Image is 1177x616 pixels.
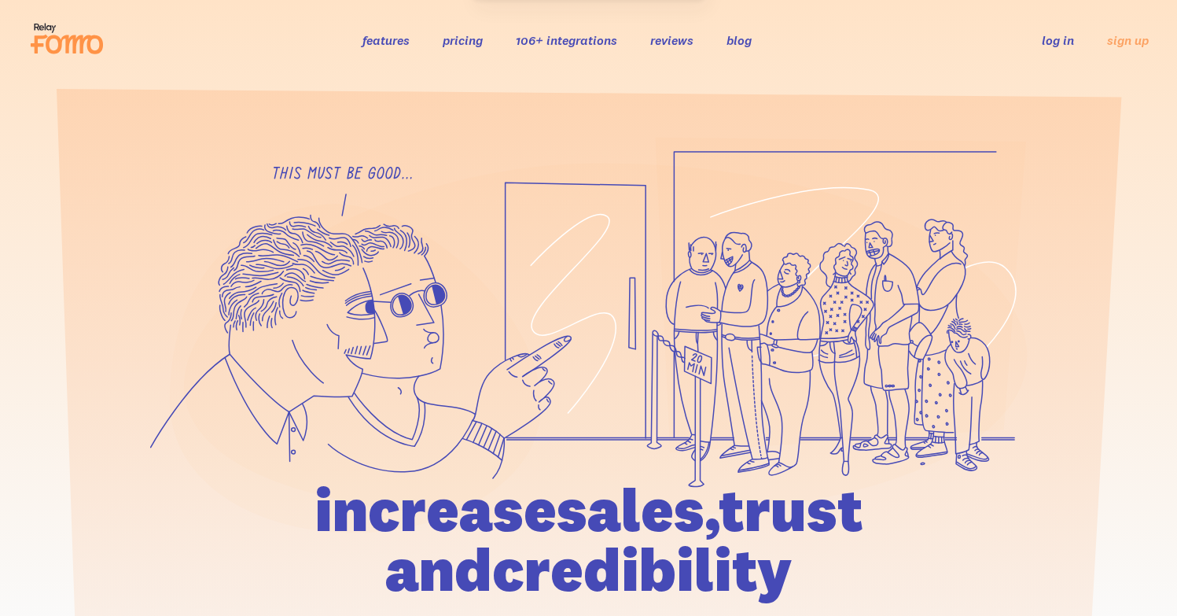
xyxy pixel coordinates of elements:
a: log in [1042,32,1074,48]
a: sign up [1107,32,1149,49]
a: 106+ integrations [516,32,617,48]
a: reviews [650,32,693,48]
a: features [362,32,410,48]
a: pricing [443,32,483,48]
a: blog [726,32,752,48]
h1: increase sales, trust and credibility [225,480,953,599]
